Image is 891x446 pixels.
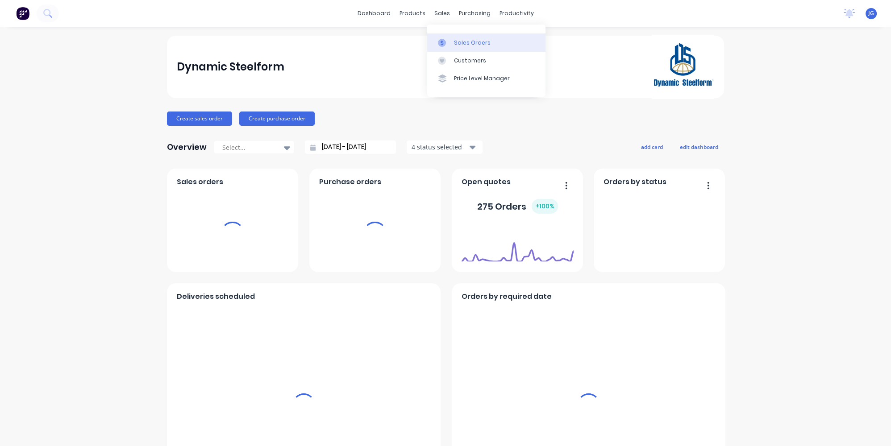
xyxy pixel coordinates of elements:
[427,52,545,70] a: Customers
[427,70,545,87] a: Price Level Manager
[477,199,558,214] div: 275 Orders
[167,111,232,126] button: Create sales order
[239,111,315,126] button: Create purchase order
[430,7,454,20] div: sales
[868,9,874,17] span: JG
[395,7,430,20] div: products
[177,291,255,302] span: Deliveries scheduled
[495,7,538,20] div: productivity
[604,177,666,187] span: Orders by status
[427,33,545,51] a: Sales Orders
[319,177,381,187] span: Purchase orders
[454,39,491,47] div: Sales Orders
[454,7,495,20] div: purchasing
[353,7,395,20] a: dashboard
[454,74,510,83] div: Price Level Manager
[177,177,223,187] span: Sales orders
[674,141,724,153] button: edit dashboard
[412,142,468,152] div: 4 status selected
[635,141,669,153] button: add card
[454,57,486,65] div: Customers
[462,177,511,187] span: Open quotes
[652,35,714,99] img: Dynamic Steelform
[532,199,558,214] div: + 100 %
[16,7,29,20] img: Factory
[167,138,207,156] div: Overview
[177,58,284,76] div: Dynamic Steelform
[407,140,483,154] button: 4 status selected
